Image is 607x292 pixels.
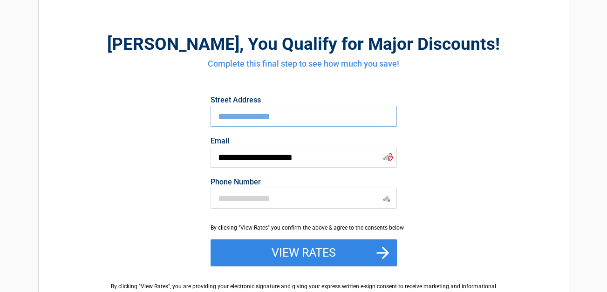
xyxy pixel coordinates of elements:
[211,239,397,266] button: View Rates
[211,224,397,232] div: By clicking "View Rates" you confirm the above & agree to the consents below
[141,283,168,290] span: View Rates
[211,137,397,145] label: Email
[90,58,518,70] h4: Complete this final step to see how much you save!
[211,96,397,104] label: Street Address
[90,33,518,55] h2: , You Qualify for Major Discounts!
[211,178,397,186] label: Phone Number
[107,34,239,54] span: [PERSON_NAME]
